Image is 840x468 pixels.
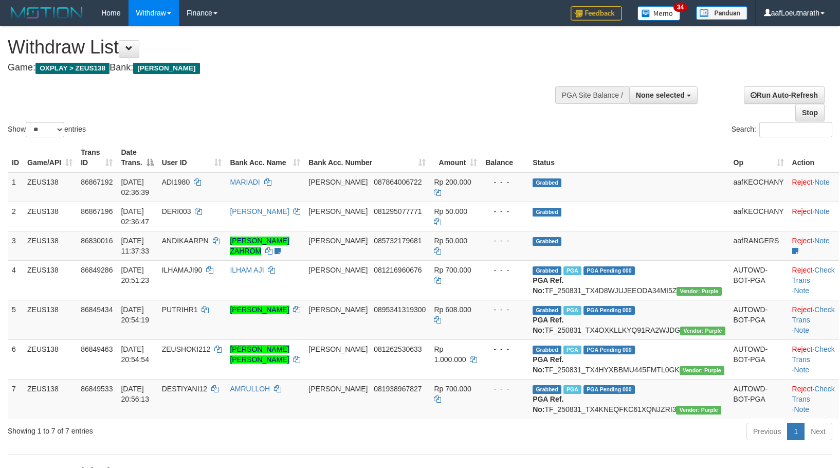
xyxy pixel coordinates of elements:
a: Reject [792,266,813,274]
span: Copy 081262530633 to clipboard [374,345,422,353]
span: PGA Pending [583,346,635,354]
div: - - - [485,384,524,394]
span: [DATE] 11:37:33 [121,237,149,255]
td: TF_250831_TX4HYXBBMU445FMTL0GK [528,339,729,379]
div: - - - [485,177,524,187]
td: 1 [8,172,23,202]
img: panduan.png [696,6,747,20]
td: ZEUS138 [23,202,77,231]
span: [PERSON_NAME] [133,63,199,74]
span: Copy 081216960676 to clipboard [374,266,422,274]
b: PGA Ref. No: [533,395,563,413]
a: Note [794,366,809,374]
th: User ID: activate to sort column ascending [158,143,226,172]
span: 86867192 [81,178,113,186]
span: Copy 085732179681 to clipboard [374,237,422,245]
th: Date Trans.: activate to sort column descending [117,143,157,172]
span: Rp 1.000.000 [434,345,466,364]
span: Grabbed [533,208,561,217]
span: DERI003 [162,207,191,215]
td: · [788,172,839,202]
b: PGA Ref. No: [533,316,563,334]
td: 6 [8,339,23,379]
a: [PERSON_NAME] [230,305,289,314]
td: ZEUS138 [23,300,77,339]
span: 86867196 [81,207,113,215]
span: [PERSON_NAME] [308,385,368,393]
h4: Game: Bank: [8,63,550,73]
span: 86849434 [81,305,113,314]
span: ZEUSHOKI212 [162,345,211,353]
span: Rp 200.000 [434,178,471,186]
td: 4 [8,260,23,300]
span: [DATE] 20:51:23 [121,266,149,284]
span: Grabbed [533,266,561,275]
span: Grabbed [533,346,561,354]
th: ID [8,143,23,172]
input: Search: [759,122,832,137]
a: Note [794,286,809,295]
a: ILHAM AJI [230,266,264,274]
a: Stop [795,104,825,121]
td: TF_250831_TX4D8WJUJEEODA34MI5Z [528,260,729,300]
span: Marked by aafRornrotha [563,266,581,275]
th: Action [788,143,839,172]
a: Run Auto-Refresh [744,86,825,104]
span: [PERSON_NAME] [308,207,368,215]
span: 86849463 [81,345,113,353]
span: [DATE] 20:54:19 [121,305,149,324]
th: Status [528,143,729,172]
span: OXPLAY > ZEUS138 [35,63,109,74]
a: Reject [792,345,813,353]
span: ILHAMAJI90 [162,266,203,274]
td: · [788,202,839,231]
span: [DATE] 20:54:54 [121,345,149,364]
span: Copy 081295077771 to clipboard [374,207,422,215]
select: Showentries [26,122,64,137]
td: AUTOWD-BOT-PGA [729,339,788,379]
span: [PERSON_NAME] [308,305,368,314]
span: ADI1980 [162,178,190,186]
a: Reject [792,237,813,245]
span: Grabbed [533,385,561,394]
div: - - - [485,344,524,354]
span: Marked by aafRornrotha [563,346,581,354]
a: Note [814,237,830,245]
span: Grabbed [533,237,561,246]
td: 5 [8,300,23,339]
span: ANDIKAARPN [162,237,209,245]
span: Copy 081938967827 to clipboard [374,385,422,393]
div: - - - [485,265,524,275]
span: Vendor URL: https://trx4.1velocity.biz [677,287,721,296]
span: [DATE] 02:36:39 [121,178,149,196]
a: [PERSON_NAME] [PERSON_NAME] [230,345,289,364]
td: TF_250831_TX4OXKLLKYQ91RA2WJDG [528,300,729,339]
span: Vendor URL: https://trx4.1velocity.biz [676,406,721,415]
span: PGA Pending [583,306,635,315]
span: 86849286 [81,266,113,274]
span: Rp 50.000 [434,237,467,245]
span: [DATE] 02:36:47 [121,207,149,226]
a: AMRULLOH [230,385,270,393]
span: Rp 700.000 [434,385,471,393]
a: Reject [792,385,813,393]
b: PGA Ref. No: [533,276,563,295]
td: ZEUS138 [23,172,77,202]
td: aafKEOCHANY [729,202,788,231]
span: Rp 50.000 [434,207,467,215]
th: Bank Acc. Name: activate to sort column ascending [226,143,304,172]
span: PUTRIHR1 [162,305,198,314]
label: Search: [732,122,832,137]
button: None selected [629,86,698,104]
td: TF_250831_TX4KNEQFKC61XQNJZRI3 [528,379,729,419]
a: MARIADI [230,178,260,186]
img: Feedback.jpg [571,6,622,21]
span: PGA Pending [583,385,635,394]
td: · · [788,339,839,379]
td: ZEUS138 [23,379,77,419]
a: Previous [746,423,788,440]
a: Note [814,178,830,186]
a: Note [794,405,809,413]
span: 86849533 [81,385,113,393]
a: Reject [792,305,813,314]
